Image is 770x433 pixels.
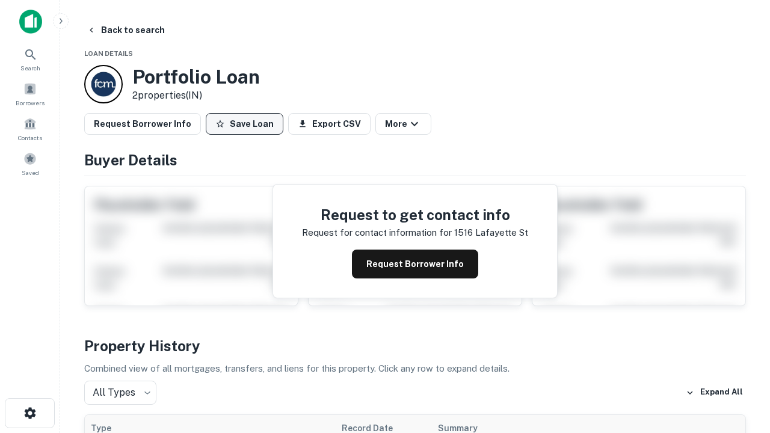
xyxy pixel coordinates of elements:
a: Contacts [4,112,57,145]
img: capitalize-icon.png [19,10,42,34]
h3: Portfolio Loan [132,66,260,88]
button: Request Borrower Info [352,250,478,278]
h4: Buyer Details [84,149,746,171]
p: Request for contact information for [302,226,452,240]
div: All Types [84,381,156,405]
p: Combined view of all mortgages, transfers, and liens for this property. Click any row to expand d... [84,361,746,376]
span: Loan Details [84,50,133,57]
h4: Property History [84,335,746,357]
button: More [375,113,431,135]
button: Export CSV [288,113,371,135]
button: Expand All [683,384,746,402]
span: Contacts [18,133,42,143]
span: Search [20,63,40,73]
iframe: Chat Widget [710,298,770,356]
a: Search [4,43,57,75]
span: Borrowers [16,98,45,108]
button: Save Loan [206,113,283,135]
a: Borrowers [4,78,57,110]
a: Saved [4,147,57,180]
span: Saved [22,168,39,177]
p: 2 properties (IN) [132,88,260,103]
p: 1516 lafayette st [454,226,528,240]
button: Back to search [82,19,170,41]
button: Request Borrower Info [84,113,201,135]
h4: Request to get contact info [302,204,528,226]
